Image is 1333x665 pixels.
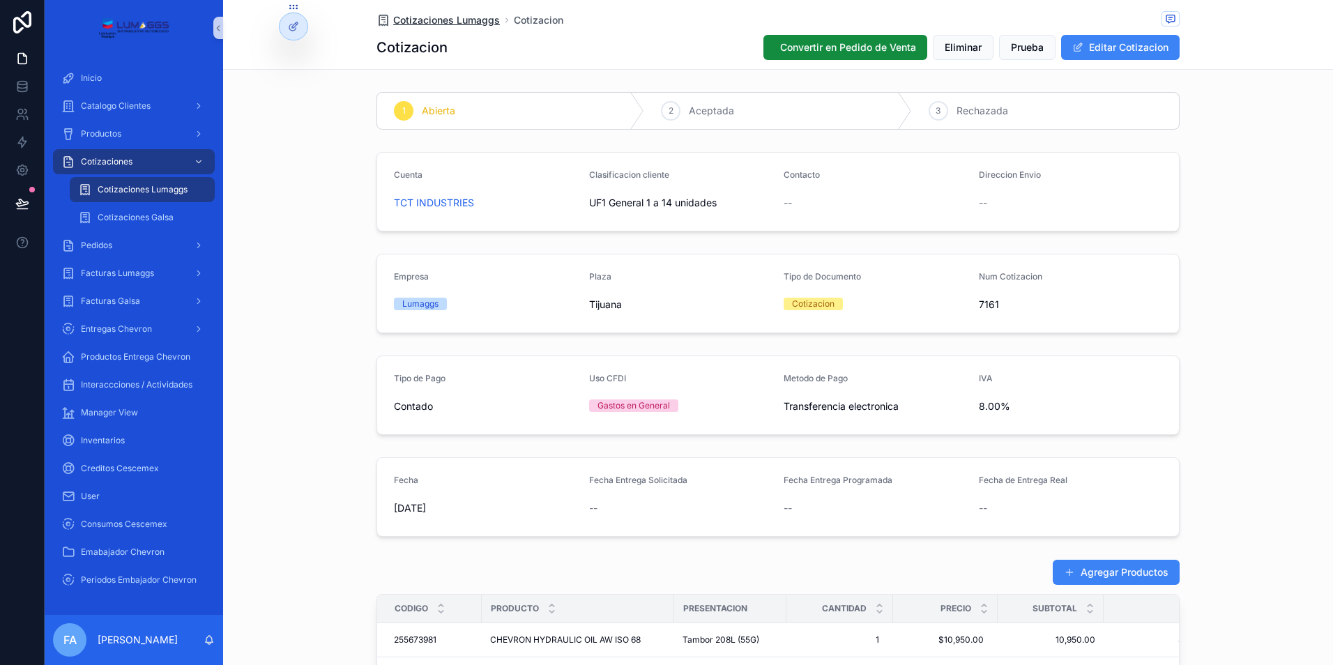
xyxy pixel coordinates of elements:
a: 1 [795,629,885,651]
span: -- [784,196,792,210]
a: Cotizaciones [53,149,215,174]
div: Lumaggs [402,298,439,310]
span: CHEVRON HYDRAULIC OIL AW ISO 68 [490,634,641,645]
span: Fecha [394,475,418,485]
a: Cotizaciones Lumaggs [70,177,215,202]
a: Periodos Embajador Chevron [53,567,215,593]
span: 1 [402,105,406,116]
a: User [53,484,215,509]
div: Cotizacion [792,298,835,310]
span: Empresa [394,271,429,282]
img: App logo [98,17,169,39]
span: [DATE] [394,501,578,515]
span: Metodo de Pago [784,373,848,383]
a: Manager View [53,400,215,425]
span: Manager View [81,407,138,418]
p: [PERSON_NAME] [98,633,178,647]
a: Consumos Cescemex [53,512,215,537]
span: Transferencia electronica [784,399,899,413]
span: Cuenta [394,169,422,180]
span: $10,950.00 [907,634,984,645]
span: Presentacion [683,603,747,614]
a: Facturas Lumaggs [53,261,215,286]
a: Entregas Chevron [53,316,215,342]
a: CHEVRON HYDRAULIC OIL AW ISO 68 [490,634,666,645]
span: Rechazada [957,104,1008,118]
a: Productos Entrega Chevron [53,344,215,369]
span: Producto [491,603,539,614]
span: UF1 General 1 a 14 unidades [589,196,717,210]
span: Facturas Lumaggs [81,268,154,279]
span: Inventarios [81,435,125,446]
span: Contado [394,399,433,413]
a: Creditos Cescemex [53,456,215,481]
span: Entregas Chevron [81,323,152,335]
span: FA [63,632,77,648]
a: $11,826.00 [1104,634,1221,645]
a: Catalogo Clientes [53,93,215,119]
a: Emabajador Chevron [53,540,215,565]
span: 7161 [979,298,1163,312]
span: Tipo de Pago [394,373,445,383]
span: -- [979,196,987,210]
a: Pedidos [53,233,215,258]
span: Inicio [81,72,102,84]
span: Fecha Entrega Programada [784,475,892,485]
span: Consumos Cescemex [81,519,167,530]
button: Editar Cotizacion [1061,35,1180,60]
button: Agregar Productos [1053,560,1180,585]
span: Fecha Entrega Solicitada [589,475,687,485]
button: Convertir en Pedido de Venta [763,35,927,60]
span: Tambor 208L (55G) [683,634,759,645]
span: Eliminar [945,40,982,54]
span: Abierta [422,104,455,118]
span: 2 [669,105,673,116]
span: Clasificacion cliente [589,169,669,180]
span: Uso CFDI [589,373,626,383]
span: Productos Entrega Chevron [81,351,190,362]
a: 255673981 [394,634,473,645]
a: Productos [53,121,215,146]
button: Eliminar [933,35,993,60]
span: Codigo [395,603,428,614]
span: Tipo de Documento [784,271,861,282]
a: Cotizaciones Galsa [70,205,215,230]
a: $10,950.00 [901,629,989,651]
span: Catalogo Clientes [81,100,151,112]
span: Creditos Cescemex [81,463,159,474]
span: 255673981 [394,634,436,645]
span: Interaccciones / Actividades [81,379,192,390]
span: Precio [940,603,971,614]
a: Interaccciones / Actividades [53,372,215,397]
span: Periodos Embajador Chevron [81,574,197,586]
span: Emabajador Chevron [81,546,165,558]
span: Subtotal [1033,603,1077,614]
button: Prueba [999,35,1056,60]
span: Direccion Envio [979,169,1041,180]
div: scrollable content [45,56,223,611]
span: Tijuana [589,298,622,312]
a: 10,950.00 [1006,634,1095,645]
a: Inventarios [53,428,215,453]
span: 1 [800,634,879,645]
span: Cotizaciones Lumaggs [393,13,500,27]
span: Cantidad [822,603,867,614]
span: Productos [81,128,121,139]
a: TCT INDUSTRIES [394,196,474,210]
span: Fecha de Entrega Real [979,475,1067,485]
span: Facturas Galsa [81,296,140,307]
span: Pedidos [81,240,112,251]
div: Gastos en General [597,399,670,412]
span: -- [979,501,987,515]
a: Cotizaciones Lumaggs [376,13,500,27]
span: Aceptada [689,104,734,118]
span: Prueba [1011,40,1044,54]
a: Cotizacion [514,13,563,27]
span: IVA [979,373,993,383]
span: 3 [936,105,940,116]
span: Contacto [784,169,820,180]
